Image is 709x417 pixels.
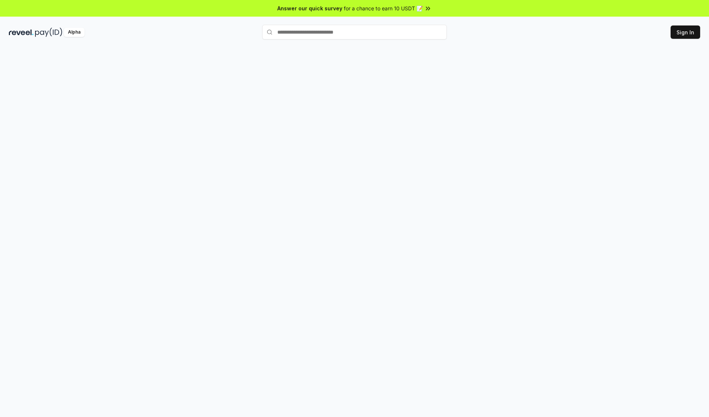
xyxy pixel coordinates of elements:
img: reveel_dark [9,28,34,37]
div: Alpha [64,28,85,37]
span: for a chance to earn 10 USDT 📝 [344,4,423,12]
span: Answer our quick survey [277,4,342,12]
button: Sign In [671,25,700,39]
img: pay_id [35,28,62,37]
